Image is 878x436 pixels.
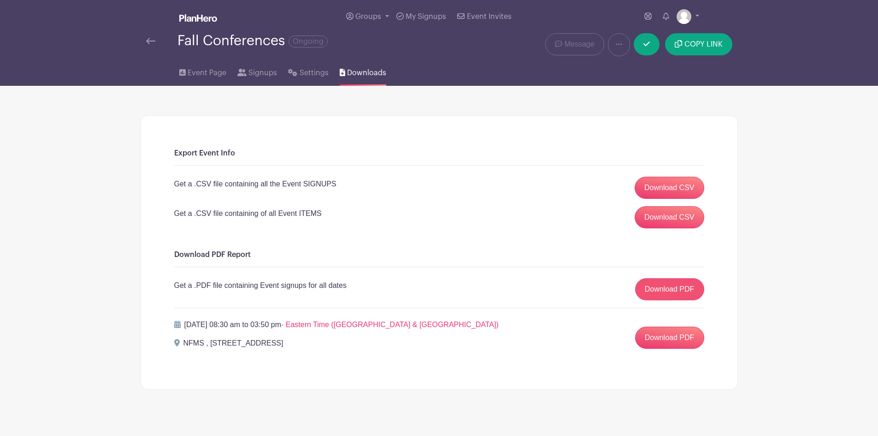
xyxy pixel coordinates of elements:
[174,251,704,259] h6: Download PDF Report
[300,67,329,78] span: Settings
[146,38,155,44] img: back-arrow-29a5d9b10d5bd6ae65dc969a981735edf675c4d7a1fe02e03b50dbd4ba3cdb55.svg
[406,13,446,20] span: My Signups
[635,327,704,349] a: Download PDF
[174,179,336,190] p: Get a .CSV file containing all the Event SIGNUPS
[355,13,381,20] span: Groups
[237,56,277,86] a: Signups
[183,338,283,349] p: NFMS , [STREET_ADDRESS]
[340,56,386,86] a: Downloads
[635,177,704,199] a: Download CSV
[467,13,512,20] span: Event Invites
[174,208,322,219] p: Get a .CSV file containing of all Event ITEMS
[677,9,691,24] img: default-ce2991bfa6775e67f084385cd625a349d9dcbb7a52a09fb2fda1e96e2d18dcdb.png
[177,33,328,48] div: Fall Conferences
[347,67,386,78] span: Downloads
[179,56,226,86] a: Event Page
[174,280,347,291] p: Get a .PDF file containing Event signups for all dates
[635,278,704,300] a: Download PDF
[174,149,704,158] h6: Export Event Info
[684,41,723,48] span: COPY LINK
[288,56,328,86] a: Settings
[665,33,732,55] button: COPY LINK
[545,33,604,55] a: Message
[565,39,595,50] span: Message
[281,321,499,328] span: - Eastern Time ([GEOGRAPHIC_DATA] & [GEOGRAPHIC_DATA])
[179,14,217,22] img: logo_white-6c42ec7e38ccf1d336a20a19083b03d10ae64f83f12c07503d8b9e83406b4c7d.svg
[289,36,328,48] span: Ongoing
[184,319,499,330] p: [DATE] 08:30 am to 03:50 pm
[188,67,226,78] span: Event Page
[635,206,704,228] a: Download CSV
[248,67,277,78] span: Signups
